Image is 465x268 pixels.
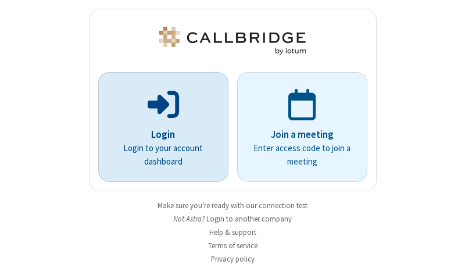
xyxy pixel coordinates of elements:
p: Login to your account dashboard [115,142,212,168]
img: Astra [157,27,308,55]
button: LoginLogin to your account dashboard [98,72,228,182]
button: Login to another company [206,213,292,224]
a: Privacy policy [211,254,255,264]
li: Not Astra? [89,213,377,224]
p: Enter access code to join a meeting [253,142,351,168]
a: Help & support [209,227,256,237]
a: Join a meetingEnter access code to join a meeting [237,72,367,182]
p: Login [115,127,212,142]
p: Join a meeting [253,127,351,142]
a: Make sure you're ready with our connection test [158,201,307,210]
a: Terms of service [208,241,257,251]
